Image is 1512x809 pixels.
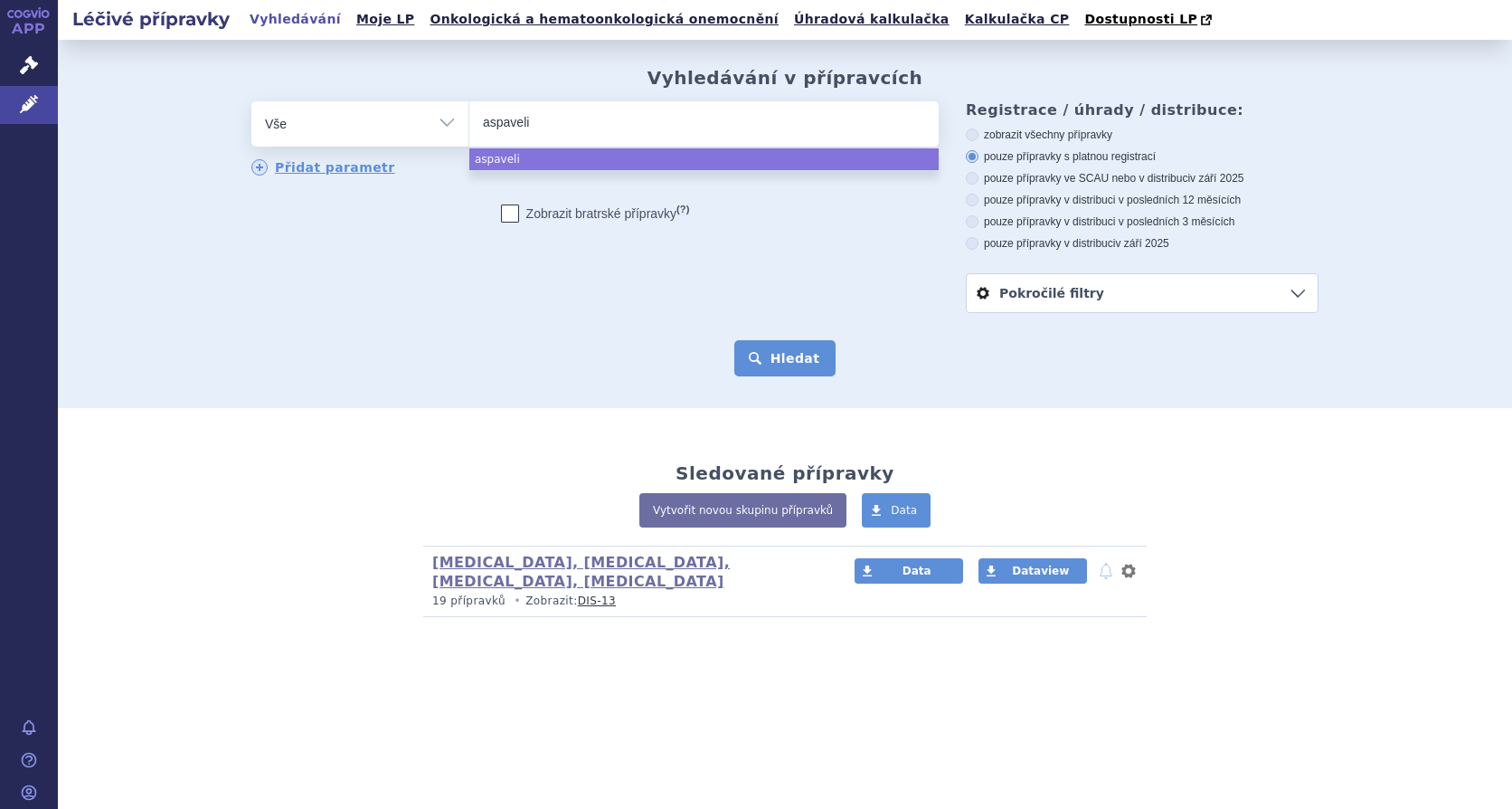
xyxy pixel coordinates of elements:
[676,204,689,215] abbr: (?)
[639,493,846,528] a: Vytvořit novou skupinu přípravků
[855,558,963,584] a: Data
[578,595,616,607] a: DIS-13
[501,205,690,223] label: Zobrazit bratrské přípravky
[432,594,820,609] p: Zobrazit:
[1012,565,1069,577] span: Dataview
[959,7,1075,32] a: Kalkulačka CP
[1120,560,1138,582] button: nastavení
[966,214,1318,229] label: pouze přípravky v distribuci v posledních 3 měsících
[966,171,1318,186] label: pouze přípravky ve SCAU nebo v distribuci
[789,7,955,32] a: Úhradová kalkulačka
[1079,7,1221,33] a: Dostupnosti LP
[978,558,1087,584] a: Dataview
[251,159,395,176] a: Přidat parametr
[1190,172,1243,185] span: v září 2025
[891,504,917,517] span: Data
[966,128,1318,142] label: zobrazit všechny přípravky
[432,595,506,607] span: 19 přípravků
[1115,237,1168,250] span: v září 2025
[966,193,1318,207] label: pouze přípravky v distribuci v posledních 12 měsících
[424,7,784,32] a: Onkologická a hematoonkologická onemocnění
[967,274,1318,312] a: Pokročilé filtry
[432,554,730,590] a: [MEDICAL_DATA], [MEDICAL_DATA], [MEDICAL_DATA], [MEDICAL_DATA]
[1097,560,1115,582] button: notifikace
[351,7,420,32] a: Moje LP
[509,594,525,609] i: •
[676,462,894,484] h2: Sledované přípravky
[1084,12,1197,26] span: Dostupnosti LP
[58,6,244,32] h2: Léčivé přípravky
[966,236,1318,251] label: pouze přípravky v distribuci
[966,101,1318,119] h3: Registrace / úhrady / distribuce:
[469,148,939,170] li: aspaveli
[862,493,931,528] a: Data
[647,67,923,89] h2: Vyhledávání v přípravcích
[244,7,346,32] a: Vyhledávání
[734,340,836,376] button: Hledat
[902,565,931,577] span: Data
[966,149,1318,164] label: pouze přípravky s platnou registrací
